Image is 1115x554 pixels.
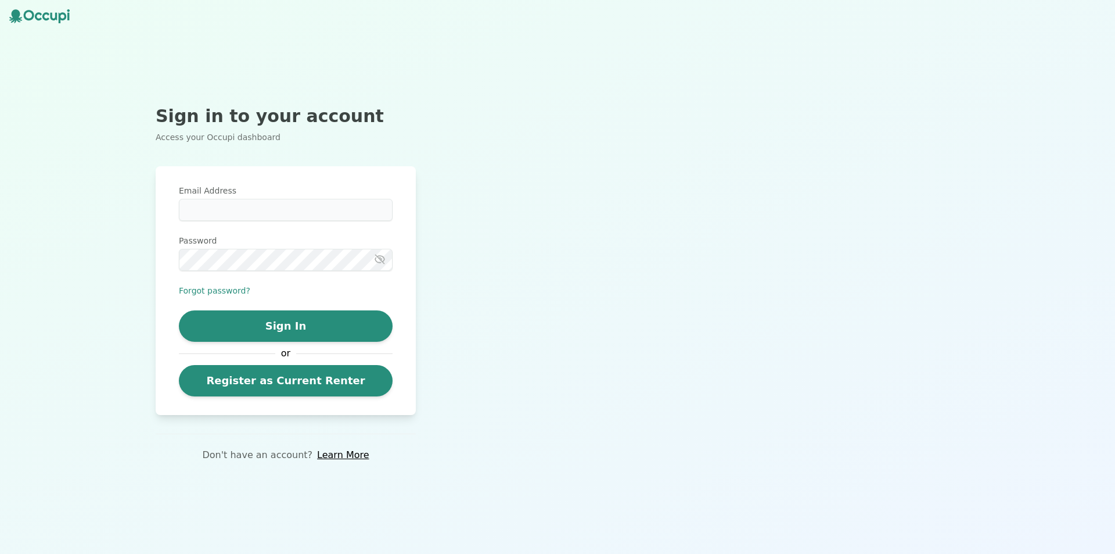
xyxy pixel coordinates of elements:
h2: Sign in to your account [156,106,416,127]
p: Don't have an account? [202,448,312,462]
label: Email Address [179,185,393,196]
a: Learn More [317,448,369,462]
button: Sign In [179,310,393,342]
span: or [275,346,296,360]
p: Access your Occupi dashboard [156,131,416,143]
a: Register as Current Renter [179,365,393,396]
label: Password [179,235,393,246]
button: Forgot password? [179,285,250,296]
